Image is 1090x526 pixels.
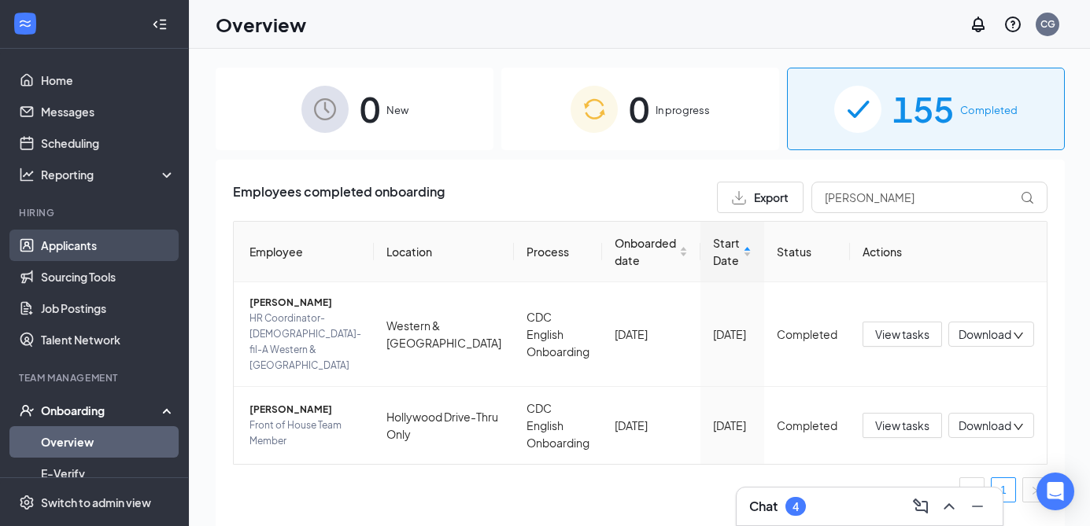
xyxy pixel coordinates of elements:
[937,494,962,519] button: ChevronUp
[41,403,162,418] div: Onboarding
[875,326,929,343] span: View tasks
[41,458,176,489] a: E-Verify
[17,16,33,31] svg: WorkstreamLogo
[811,182,1048,213] input: Search by Name, Job Posting, or Process
[959,477,985,502] button: left
[1013,421,1024,432] span: down
[1013,330,1024,341] span: down
[991,477,1016,502] li: 1
[1003,15,1022,34] svg: QuestionInfo
[959,417,1011,434] span: Download
[892,82,954,136] span: 155
[992,478,1015,502] a: 1
[793,500,799,513] div: 4
[749,498,778,515] h3: Chat
[968,497,987,516] svg: Minimize
[863,413,942,438] button: View tasks
[777,326,837,343] div: Completed
[764,222,850,282] th: Status
[629,82,649,136] span: 0
[41,261,176,292] a: Sourcing Tools
[41,230,176,261] a: Applicants
[386,102,408,118] span: New
[656,102,710,118] span: In progress
[19,403,35,418] svg: UserCheck
[863,322,942,347] button: View tasks
[1036,473,1074,510] div: Open Intercom Messenger
[249,402,361,417] span: [PERSON_NAME]
[514,282,602,387] td: CDC English Onboarding
[234,222,374,282] th: Employee
[41,426,176,458] a: Overview
[960,102,1018,118] span: Completed
[615,326,688,343] div: [DATE]
[249,311,361,373] span: HR Coordinator- [DEMOGRAPHIC_DATA]-fil-A Western & [GEOGRAPHIC_DATA]
[514,387,602,464] td: CDC English Onboarding
[713,234,740,269] span: Start Date
[615,417,688,434] div: [DATE]
[969,15,988,34] svg: Notifications
[41,324,176,355] a: Talent Network
[959,326,1011,343] span: Download
[1030,486,1040,495] span: right
[514,222,602,282] th: Process
[713,326,752,343] div: [DATE]
[1022,477,1048,502] button: right
[959,477,985,502] li: Previous Page
[152,17,168,32] svg: Collapse
[41,495,151,510] div: Switch to admin view
[850,222,1047,282] th: Actions
[41,292,176,324] a: Job Postings
[777,417,837,434] div: Completed
[717,182,804,213] button: Export
[19,371,172,384] div: Team Management
[602,222,700,282] th: Onboarded date
[911,497,930,516] svg: ComposeMessage
[615,234,676,269] span: Onboarded date
[374,282,514,387] td: Western & [GEOGRAPHIC_DATA]
[374,387,514,464] td: Hollywood Drive-Thru Only
[249,417,361,449] span: Front of House Team Member
[713,417,752,434] div: [DATE]
[41,127,176,159] a: Scheduling
[940,497,959,516] svg: ChevronUp
[967,486,977,495] span: left
[216,11,306,38] h1: Overview
[754,192,789,203] span: Export
[19,495,35,510] svg: Settings
[908,494,933,519] button: ComposeMessage
[19,167,35,182] svg: Analysis
[374,222,514,282] th: Location
[360,82,380,136] span: 0
[1022,477,1048,502] li: Next Page
[965,494,990,519] button: Minimize
[41,64,176,96] a: Home
[41,96,176,127] a: Messages
[41,167,176,182] div: Reporting
[1040,17,1055,31] div: CG
[19,206,172,219] div: Hiring
[249,295,361,311] span: [PERSON_NAME]
[875,417,929,434] span: View tasks
[233,182,445,213] span: Employees completed onboarding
